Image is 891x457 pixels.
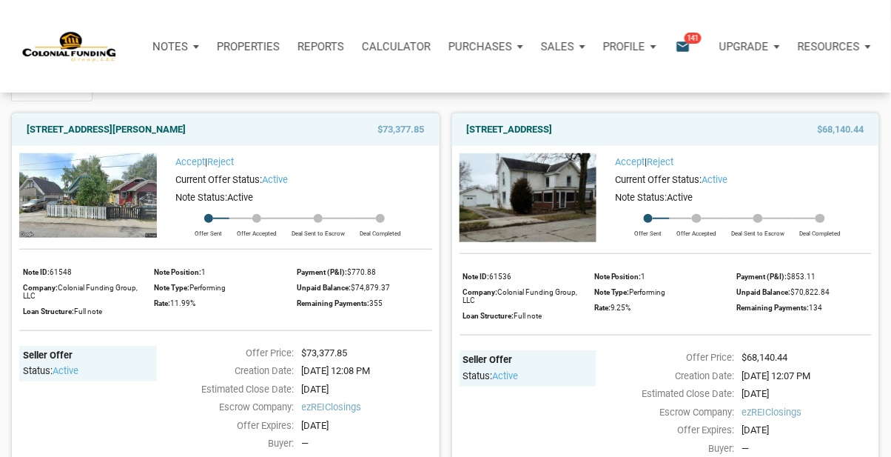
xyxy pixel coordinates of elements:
span: Loan Structure: [23,307,74,316]
div: Deal Sent to Escrow [724,223,793,238]
p: Upgrade [719,40,769,53]
div: Deal Completed [793,223,849,238]
div: [DATE] 12:08 PM [295,364,440,378]
p: Profile [603,40,645,53]
span: Note Type: [154,284,189,292]
img: 576902 [460,153,597,242]
div: Offer Sent [187,223,229,238]
span: 355 [369,299,383,307]
span: $73,377.85 [378,121,425,139]
div: Offer Sent [628,223,670,238]
span: Colonial Funding Group, LLC [23,284,138,300]
span: Rate: [154,299,170,307]
span: Note Type: [594,288,630,296]
span: Active [227,192,253,203]
div: Offer Expires: [589,423,734,438]
div: Creation Date: [149,364,295,378]
div: [DATE] [734,423,879,438]
span: 1 [642,273,646,281]
p: Notes [152,40,188,53]
div: Seller Offer [23,350,153,362]
p: Reports [297,40,344,53]
button: Sales [532,24,594,69]
div: Offer Accepted [229,223,284,238]
span: 11.99% [170,299,195,307]
span: Remaining Payments: [736,304,809,312]
span: Current Offer Status: [615,174,702,185]
span: Unpaid Balance: [297,284,351,292]
div: Buyer: [589,441,734,456]
span: $770.88 [347,268,376,276]
button: email141 [665,24,710,69]
p: Resources [798,40,860,53]
span: active [262,174,288,185]
div: Offer Price: [589,350,734,365]
span: active [702,174,727,185]
div: [DATE] [734,387,879,401]
a: Properties [208,24,289,69]
div: $68,140.44 [734,350,879,365]
button: Resources [789,24,880,69]
p: Purchases [448,40,512,53]
button: Profile [594,24,665,69]
button: Upgrade [710,24,789,69]
div: Offer Accepted [670,223,724,238]
span: $74,879.37 [351,284,390,292]
span: Note ID: [23,268,50,276]
img: 576834 [19,153,157,238]
button: Reports [289,24,353,69]
span: 141 [685,32,702,44]
button: Purchases [440,24,532,69]
p: Calculator [362,40,431,53]
span: active [493,370,519,381]
span: Note Status: [615,192,667,203]
div: Deal Completed [352,223,408,238]
div: Escrow Company: [589,405,734,420]
span: Note Position: [154,268,201,276]
i: email [674,38,692,55]
span: Full note [74,307,102,316]
img: NoteUnlimited [22,30,117,62]
span: 61536 [490,273,512,281]
span: ezREIClosings [302,400,432,415]
div: [DATE] [295,382,440,397]
span: Note Status: [175,192,227,203]
div: Deal Sent to Escrow [284,223,352,238]
div: Estimated Close Date: [149,382,295,397]
span: 9.25% [611,304,631,312]
a: Accept [615,156,645,167]
span: Status: [463,370,493,381]
span: Company: [463,288,498,296]
div: [DATE] 12:07 PM [734,369,879,384]
span: Colonial Funding Group, LLC [463,288,578,304]
a: [STREET_ADDRESS][PERSON_NAME] [27,121,186,139]
div: — [302,436,432,451]
span: Note ID: [463,273,490,281]
div: Seller Offer [463,354,594,367]
span: 61548 [50,268,72,276]
span: Unpaid Balance: [736,288,790,296]
span: Loan Structure: [463,312,514,320]
span: ezREIClosings [742,405,872,420]
span: Payment (P&I): [736,273,787,281]
p: Properties [217,40,280,53]
p: Sales [541,40,574,53]
span: | [175,156,234,167]
span: Performing [189,284,226,292]
span: $68,140.44 [818,121,864,139]
button: Notes [144,24,208,69]
div: Offer Price: [149,346,295,361]
div: Offer Expires: [149,418,295,433]
span: Active [667,192,693,203]
div: $73,377.85 [295,346,440,361]
span: Note Position: [594,273,642,281]
span: Rate: [594,304,611,312]
span: Remaining Payments: [297,299,369,307]
span: Company: [23,284,58,292]
div: Estimated Close Date: [589,387,734,401]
